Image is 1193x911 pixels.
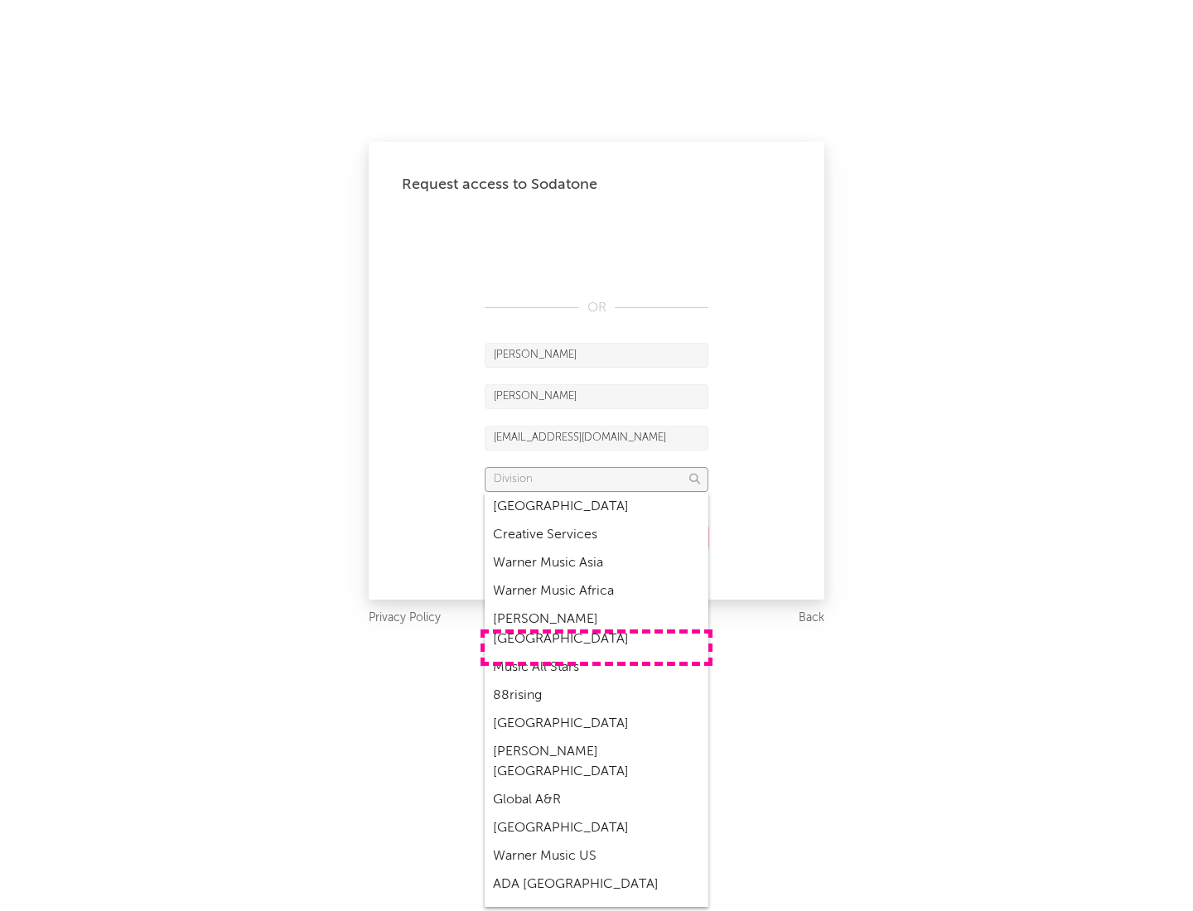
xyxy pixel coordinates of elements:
[485,870,708,899] div: ADA [GEOGRAPHIC_DATA]
[485,426,708,451] input: Email
[402,175,791,195] div: Request access to Sodatone
[485,814,708,842] div: [GEOGRAPHIC_DATA]
[485,467,708,492] input: Division
[485,842,708,870] div: Warner Music US
[485,493,708,521] div: [GEOGRAPHIC_DATA]
[485,738,708,786] div: [PERSON_NAME] [GEOGRAPHIC_DATA]
[485,653,708,682] div: Music All Stars
[485,710,708,738] div: [GEOGRAPHIC_DATA]
[485,343,708,368] input: First Name
[369,608,441,629] a: Privacy Policy
[485,298,708,318] div: OR
[485,577,708,605] div: Warner Music Africa
[485,682,708,710] div: 88rising
[485,549,708,577] div: Warner Music Asia
[485,786,708,814] div: Global A&R
[485,605,708,653] div: [PERSON_NAME] [GEOGRAPHIC_DATA]
[799,608,824,629] a: Back
[485,384,708,409] input: Last Name
[485,521,708,549] div: Creative Services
